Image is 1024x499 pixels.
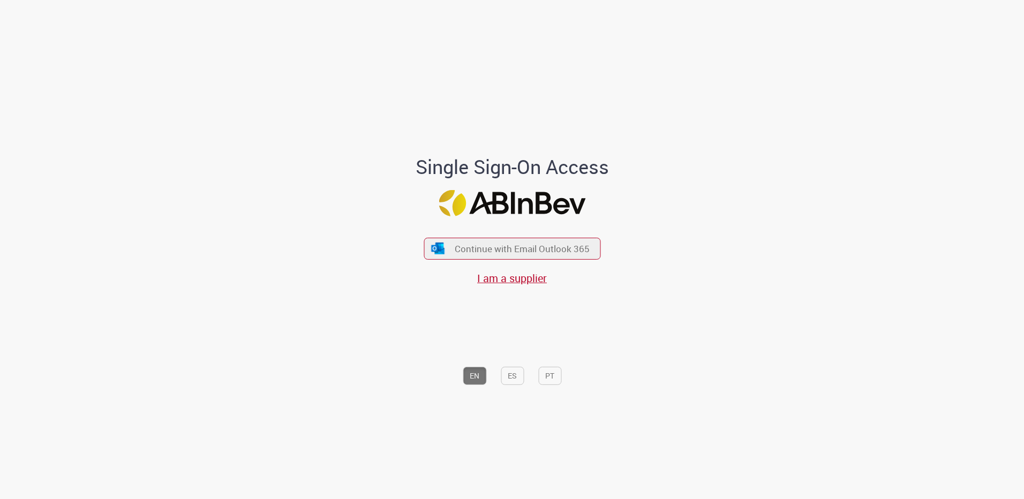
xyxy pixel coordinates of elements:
span: Continue with Email Outlook 365 [455,243,590,255]
button: PT [538,367,561,385]
h1: Single Sign-On Access [364,156,661,178]
img: Logo ABInBev [439,190,585,216]
button: ícone Azure/Microsoft 360 Continue with Email Outlook 365 [424,238,600,260]
a: I am a supplier [477,271,547,285]
button: ES [501,367,524,385]
img: ícone Azure/Microsoft 360 [431,243,446,254]
button: EN [463,367,486,385]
